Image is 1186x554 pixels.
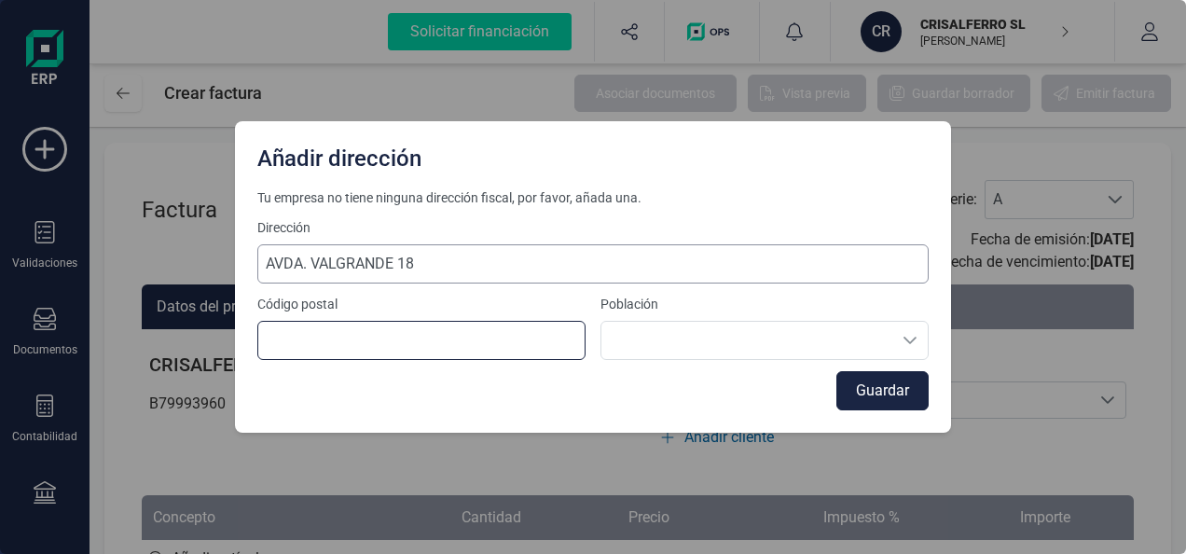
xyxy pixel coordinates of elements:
[600,295,929,313] label: Población
[836,371,929,410] button: Guardar
[257,218,929,237] label: Dirección
[257,188,929,207] span: Tu empresa no tiene ninguna dirección fiscal, por favor, añada una.
[250,136,936,173] div: Añadir dirección
[257,295,586,313] label: Código postal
